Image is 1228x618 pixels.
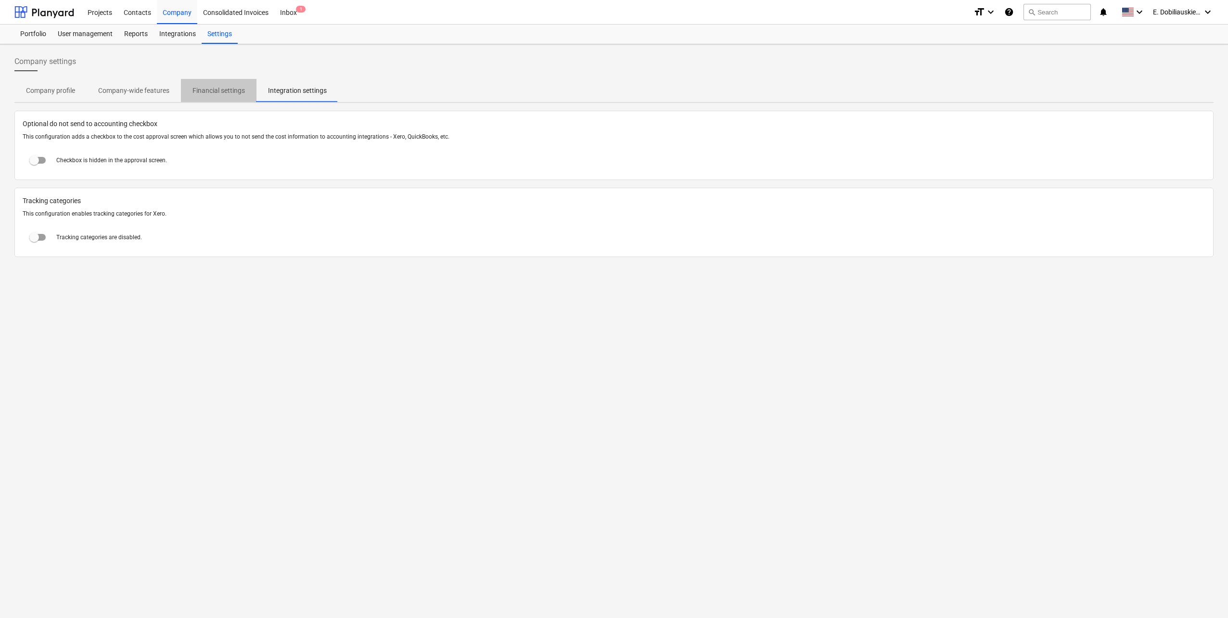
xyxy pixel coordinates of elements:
[26,86,75,96] p: Company profile
[1153,8,1201,16] span: E. Dobiliauskiene
[985,6,997,18] i: keyboard_arrow_down
[268,86,327,96] p: Integration settings
[153,25,202,44] a: Integrations
[1004,6,1014,18] i: Knowledge base
[56,156,167,165] p: Checkbox is hidden in the approval screen.
[202,25,238,44] a: Settings
[23,196,1205,206] span: Tracking categories
[14,56,76,67] span: Company settings
[23,133,1205,141] p: This configuration adds a checkbox to the cost approval screen which allows you to not send the c...
[192,86,245,96] p: Financial settings
[23,210,1205,218] p: This configuration enables tracking categories for Xero.
[118,25,153,44] a: Reports
[23,119,1205,129] span: Optional do not send to accounting checkbox
[973,6,985,18] i: format_size
[56,233,142,242] p: Tracking categories are disabled.
[14,25,52,44] a: Portfolio
[1099,6,1108,18] i: notifications
[1134,6,1145,18] i: keyboard_arrow_down
[52,25,118,44] a: User management
[1180,572,1228,618] iframe: Chat Widget
[1202,6,1214,18] i: keyboard_arrow_down
[296,6,306,13] span: 1
[1023,4,1091,20] button: Search
[98,86,169,96] p: Company-wide features
[1028,8,1036,16] span: search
